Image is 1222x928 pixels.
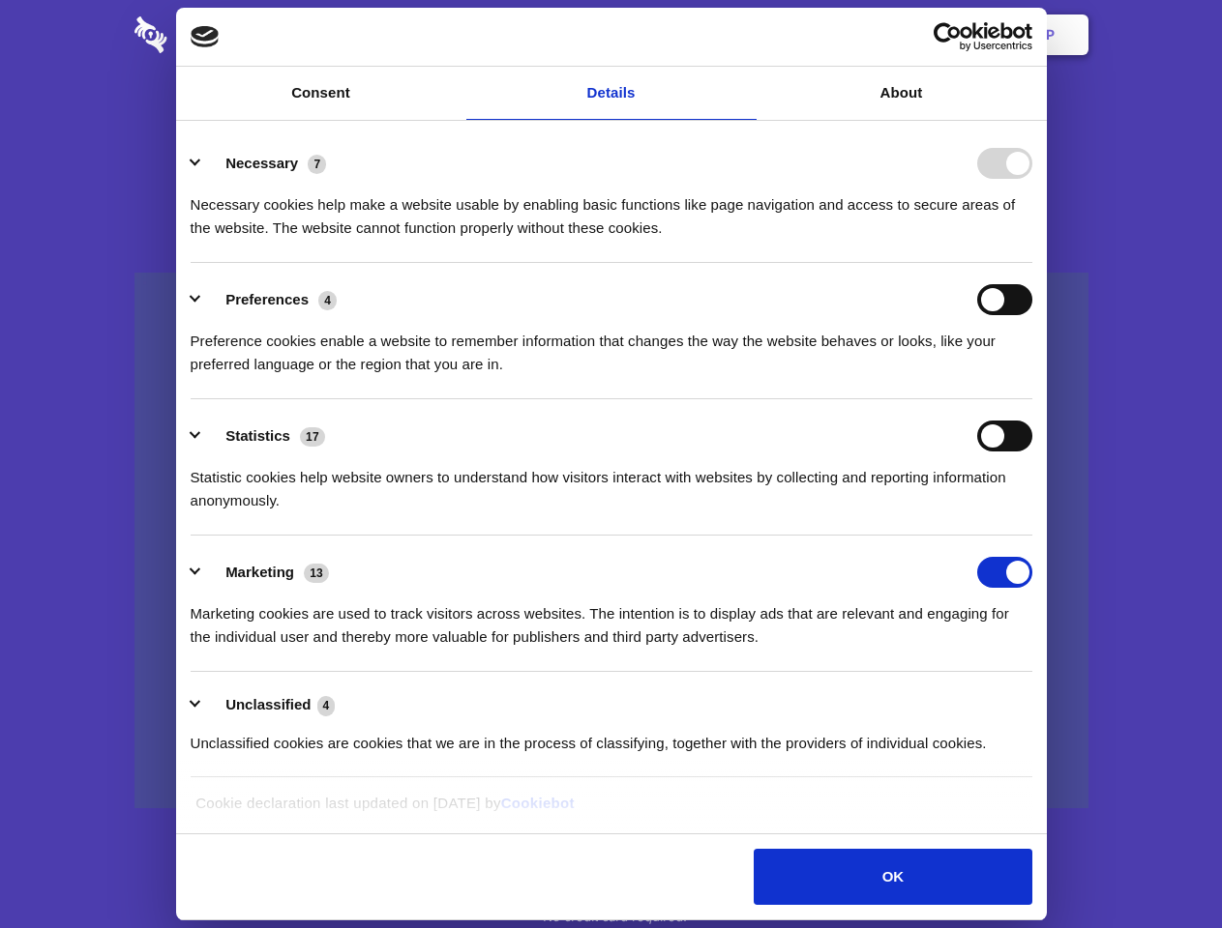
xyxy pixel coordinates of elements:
div: Cookie declaration last updated on [DATE] by [181,792,1041,829]
a: Consent [176,67,466,120]
a: Details [466,67,757,120]
div: Preference cookies enable a website to remember information that changes the way the website beha... [191,315,1032,376]
span: 17 [300,427,325,447]
div: Necessary cookies help make a website usable by enabling basic functions like page navigation and... [191,179,1032,240]
label: Marketing [225,564,294,580]
button: Marketing (13) [191,557,342,588]
h1: Eliminate Slack Data Loss. [134,87,1088,157]
span: 7 [308,155,326,174]
img: logo-wordmark-white-trans-d4663122ce5f474addd5e946df7df03e33cb6a1c49d2221995e7729f52c070b2.svg [134,16,300,53]
span: 4 [317,696,336,715]
div: Statistic cookies help website owners to understand how visitors interact with websites by collec... [191,451,1032,512]
a: Pricing [568,5,652,65]
a: Usercentrics Cookiebot - opens in a new window [863,22,1032,51]
label: Statistics [225,427,290,444]
button: Unclassified (4) [191,693,347,717]
h4: Auto-redaction of sensitive data, encrypted data sharing and self-destructing private chats. Shar... [134,176,1088,240]
button: Statistics (17) [191,420,338,451]
a: Wistia video thumbnail [134,273,1088,809]
button: Preferences (4) [191,284,349,315]
span: 4 [318,291,337,310]
span: 13 [304,564,329,583]
a: Contact [785,5,874,65]
label: Preferences [225,291,309,307]
a: About [757,67,1047,120]
div: Unclassified cookies are cookies that we are in the process of classifying, together with the pro... [191,717,1032,755]
label: Necessary [225,155,298,171]
button: OK [754,849,1031,905]
img: logo [191,26,220,47]
button: Necessary (7) [191,148,339,179]
div: Marketing cookies are used to track visitors across websites. The intention is to display ads tha... [191,588,1032,649]
iframe: Drift Widget Chat Controller [1125,831,1199,905]
a: Login [878,5,962,65]
a: Cookiebot [501,795,575,811]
